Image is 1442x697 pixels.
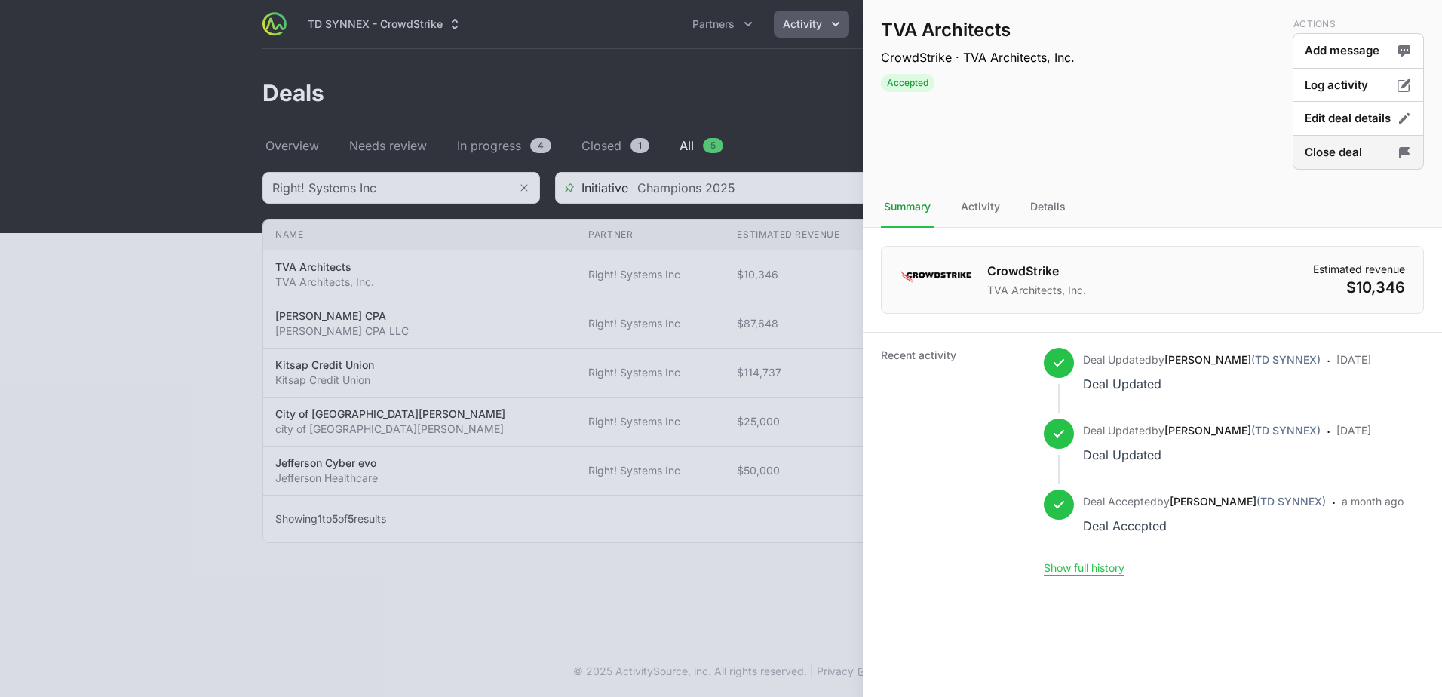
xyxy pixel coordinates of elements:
div: Deal Accepted [1083,515,1326,536]
p: CrowdStrike · TVA Architects, Inc. [881,48,1075,66]
ul: Activity history timeline [1044,348,1404,560]
time: a month ago [1342,495,1404,508]
div: Details [1027,187,1069,228]
span: · [1327,351,1330,395]
span: · [1327,422,1330,465]
nav: Tabs [863,187,1442,228]
span: Deal Updated [1083,424,1152,437]
time: [DATE] [1336,353,1371,366]
dt: Recent activity [881,348,1026,576]
button: Close deal [1293,135,1424,170]
h1: CrowdStrike [987,262,1086,280]
span: Deal Updated [1083,353,1152,366]
div: Activity [958,187,1003,228]
p: by [1083,352,1321,367]
a: [PERSON_NAME](TD SYNNEX) [1164,424,1321,437]
p: by [1083,423,1321,438]
div: Deal Updated [1083,444,1321,465]
span: (TD SYNNEX) [1251,353,1321,366]
div: Deal Updated [1083,373,1321,395]
dd: $10,346 [1313,277,1405,298]
dt: Estimated revenue [1313,262,1405,277]
div: Deal actions [1293,18,1424,169]
span: (TD SYNNEX) [1256,495,1326,508]
div: Summary [881,187,934,228]
p: Actions [1293,18,1424,30]
button: Log activity [1293,68,1424,103]
span: Deal Accepted [1083,495,1157,508]
p: by [1083,494,1326,509]
p: TVA Architects, Inc. [987,283,1086,298]
span: (TD SYNNEX) [1251,424,1321,437]
button: Add message [1293,33,1424,69]
a: [PERSON_NAME](TD SYNNEX) [1164,353,1321,366]
img: CrowdStrike [900,262,972,292]
time: [DATE] [1336,424,1371,437]
button: Show full history [1044,561,1124,575]
h1: TVA Architects [881,18,1075,42]
button: Edit deal details [1293,101,1424,137]
span: · [1332,493,1336,536]
a: [PERSON_NAME](TD SYNNEX) [1170,495,1326,508]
